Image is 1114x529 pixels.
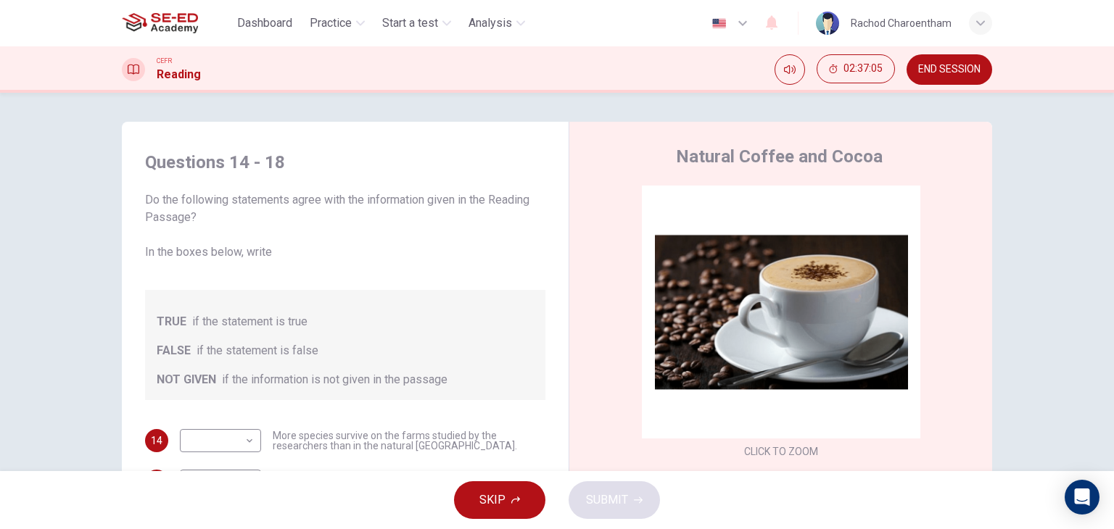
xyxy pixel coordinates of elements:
[145,151,545,174] h4: Questions 14 - 18
[817,54,895,83] button: 02:37:05
[231,10,298,36] button: Dashboard
[273,430,545,451] span: More species survive on the farms studied by the researchers than in the natural [GEOGRAPHIC_DATA].
[151,436,162,446] span: 14
[817,54,895,85] div: Hide
[1065,480,1099,515] div: Open Intercom Messenger
[851,14,952,32] div: Rachod Charoentham
[469,14,512,32] span: Analysis
[479,490,506,510] span: SKIP
[237,14,292,32] span: Dashboard
[157,66,201,83] h1: Reading
[454,481,545,519] button: SKIP
[157,56,172,66] span: CEFR
[775,54,805,85] div: Mute
[382,14,438,32] span: Start a test
[157,313,186,330] span: TRUE
[907,54,992,85] button: END SESSION
[192,313,308,330] span: if the statement is true
[122,9,198,38] img: SE-ED Academy logo
[710,18,728,29] img: en
[304,10,371,36] button: Practice
[376,10,457,36] button: Start a test
[918,64,981,75] span: END SESSION
[843,63,883,75] span: 02:37:05
[157,342,191,359] span: FALSE
[463,10,531,36] button: Analysis
[310,14,352,32] span: Practice
[122,9,231,38] a: SE-ED Academy logo
[816,12,839,35] img: Profile picture
[197,342,318,359] span: if the statement is false
[157,371,216,388] span: NOT GIVEN
[676,145,883,168] h4: Natural Coffee and Cocoa
[145,191,545,261] span: Do the following statements agree with the information given in the Reading Passage? In the boxes...
[222,371,447,388] span: if the information is not given in the passage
